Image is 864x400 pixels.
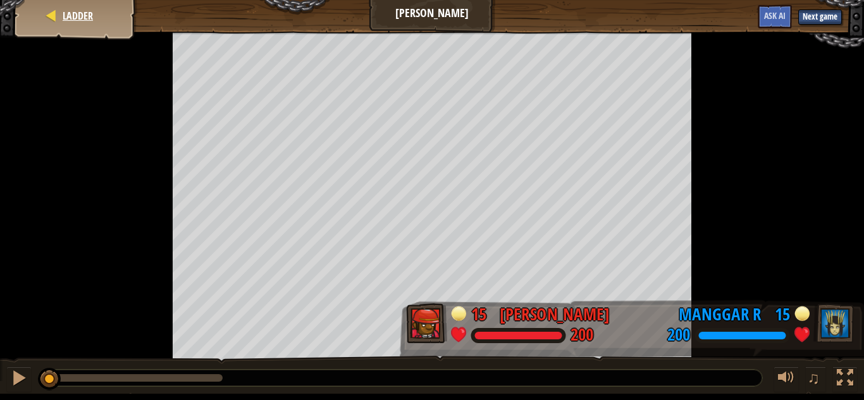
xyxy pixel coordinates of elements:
button: ♫ [805,367,827,392]
button: Toggle fullscreen [832,367,858,392]
span: Ladder [63,9,93,23]
button: Ask AI [758,5,792,28]
button: Adjust volume [774,367,799,392]
div: 15 [471,303,490,320]
span: ♫ [808,368,820,387]
button: Ctrl + P: Pause [6,367,32,392]
img: thang_avatar_frame.png [406,303,447,343]
button: Next game [798,9,842,25]
div: Manggar R [679,303,762,327]
div: 200 [667,327,690,344]
div: 200 [571,327,593,344]
div: 15 [771,303,790,320]
a: Ladder [59,9,93,23]
div: [PERSON_NAME] [500,303,610,327]
img: thang_avatar_frame.png [813,303,855,343]
span: Ask AI [764,9,786,21]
